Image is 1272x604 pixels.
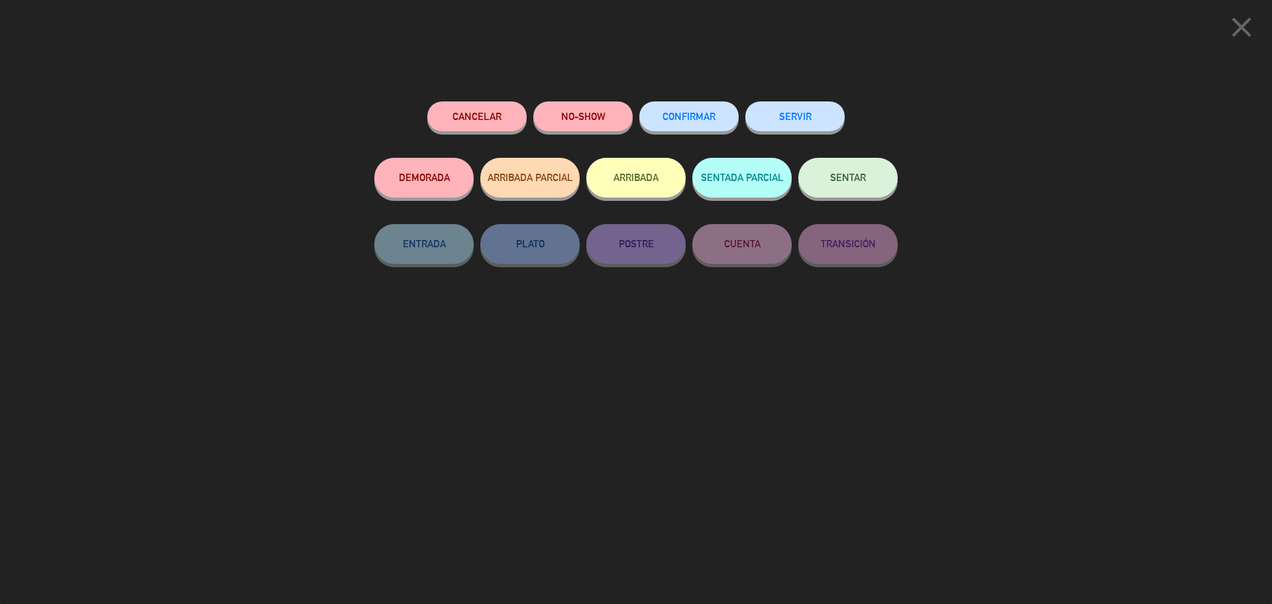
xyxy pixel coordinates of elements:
[830,172,866,183] span: SENTAR
[488,172,573,183] span: ARRIBADA PARCIAL
[692,224,792,264] button: CUENTA
[374,158,474,198] button: DEMORADA
[374,224,474,264] button: ENTRADA
[1225,11,1258,44] i: close
[533,101,633,131] button: NO-SHOW
[1221,10,1262,49] button: close
[798,224,898,264] button: TRANSICIÓN
[745,101,845,131] button: SERVIR
[586,224,686,264] button: POSTRE
[662,111,715,122] span: CONFIRMAR
[427,101,527,131] button: Cancelar
[692,158,792,198] button: SENTADA PARCIAL
[480,158,580,198] button: ARRIBADA PARCIAL
[798,158,898,198] button: SENTAR
[480,224,580,264] button: PLATO
[639,101,739,131] button: CONFIRMAR
[586,158,686,198] button: ARRIBADA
